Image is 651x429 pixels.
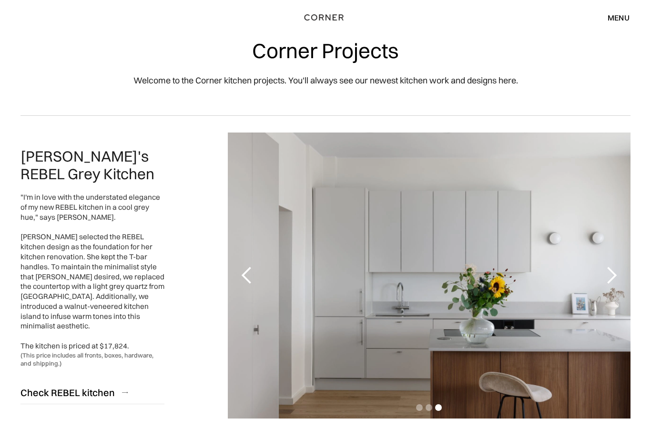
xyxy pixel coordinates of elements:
div: (This price includes all fronts, boxes, hardware, and shipping.) [20,352,164,368]
a: Check REBEL kitchen [20,381,164,405]
div: Show slide 3 of 3 [435,405,442,411]
h2: [PERSON_NAME]'s REBEL Grey Kitchen [20,148,164,184]
div: 3 of 3 [228,133,631,419]
div: "I'm in love with the understated elegance of my new REBEL kitchen in a cool grey hue," says [PER... [20,193,164,352]
div: menu [598,10,630,26]
div: menu [608,14,630,21]
div: carousel [228,133,631,419]
div: Check REBEL kitchen [20,387,115,399]
h1: Corner Projects [252,40,399,62]
p: Welcome to the Corner kitchen projects. You'll always see our newest kitchen work and designs here. [133,74,518,87]
a: home [294,11,358,24]
div: Show slide 2 of 3 [426,405,432,411]
div: next slide [592,133,631,419]
div: previous slide [228,133,266,419]
div: Show slide 1 of 3 [416,405,423,411]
